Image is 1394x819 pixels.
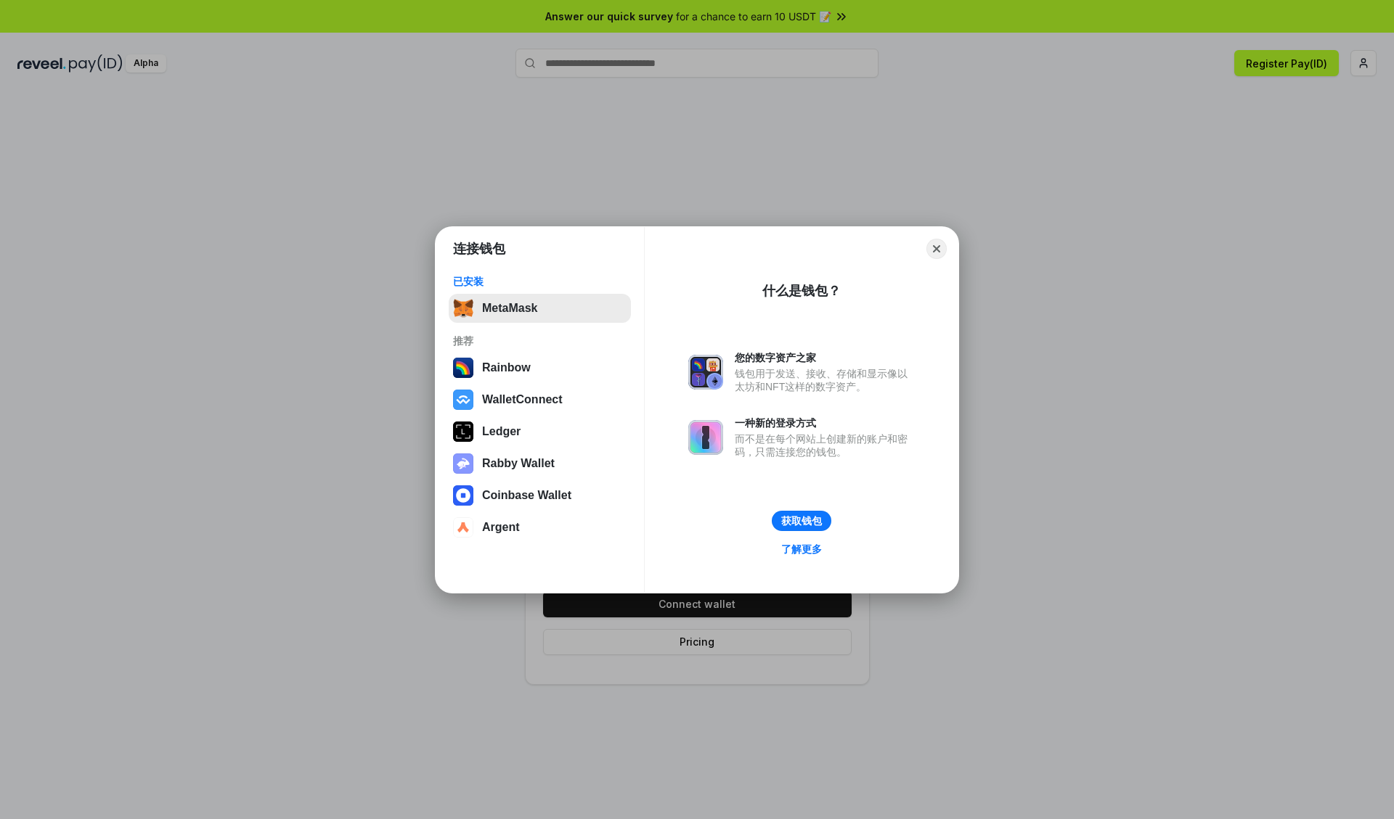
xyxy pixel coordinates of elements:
[926,239,947,259] button: Close
[453,298,473,318] img: svg+xml,%3Csvg%20fill%3D%22none%22%20height%3D%2233%22%20viewBox%3D%220%200%2035%2033%22%20width%...
[449,449,631,478] button: Rabby Wallet
[735,432,915,458] div: 而不是在每个网站上创建新的账户和密码，只需连接您的钱包。
[773,540,831,559] a: 了解更多
[482,521,520,534] div: Argent
[449,353,631,382] button: Rainbow
[453,517,473,538] img: svg+xml,%3Csvg%20width%3D%2228%22%20height%3D%2228%22%20viewBox%3D%220%200%2028%2028%22%20fill%3D...
[772,511,831,531] button: 获取钱包
[482,457,555,470] div: Rabby Wallet
[453,240,505,258] h1: 连接钱包
[453,275,627,288] div: 已安装
[453,334,627,347] div: 推荐
[449,385,631,414] button: WalletConnect
[482,425,521,438] div: Ledger
[735,351,915,364] div: 您的数字资产之家
[762,282,841,300] div: 什么是钱包？
[482,393,563,406] div: WalletConnect
[482,302,537,315] div: MetaMask
[453,390,473,410] img: svg+xml,%3Csvg%20width%3D%2228%22%20height%3D%2228%22%20viewBox%3D%220%200%2028%2028%22%20fill%3D...
[449,513,631,542] button: Argent
[735,416,915,429] div: 一种新的登录方式
[453,453,473,474] img: svg+xml,%3Csvg%20xmlns%3D%22http%3A%2F%2Fwww.w3.org%2F2000%2Fsvg%22%20fill%3D%22none%22%20viewBox...
[735,367,915,393] div: 钱包用于发送、接收、存储和显示像以太坊和NFT这样的数字资产。
[453,358,473,378] img: svg+xml,%3Csvg%20width%3D%22120%22%20height%3D%22120%22%20viewBox%3D%220%200%20120%20120%22%20fil...
[453,485,473,506] img: svg+xml,%3Csvg%20width%3D%2228%22%20height%3D%2228%22%20viewBox%3D%220%200%2028%2028%22%20fill%3D...
[688,355,723,390] img: svg+xml,%3Csvg%20xmlns%3D%22http%3A%2F%2Fwww.w3.org%2F2000%2Fsvg%22%20fill%3D%22none%22%20viewBox...
[449,481,631,510] button: Coinbase Wallet
[449,294,631,323] button: MetaMask
[453,421,473,442] img: svg+xml,%3Csvg%20xmlns%3D%22http%3A%2F%2Fwww.w3.org%2F2000%2Fsvg%22%20width%3D%2228%22%20height%3...
[449,417,631,446] button: Ledger
[482,361,531,374] div: Rainbow
[781,543,822,556] div: 了解更多
[482,489,571,502] div: Coinbase Wallet
[688,420,723,455] img: svg+xml,%3Csvg%20xmlns%3D%22http%3A%2F%2Fwww.w3.org%2F2000%2Fsvg%22%20fill%3D%22none%22%20viewBox...
[781,514,822,527] div: 获取钱包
